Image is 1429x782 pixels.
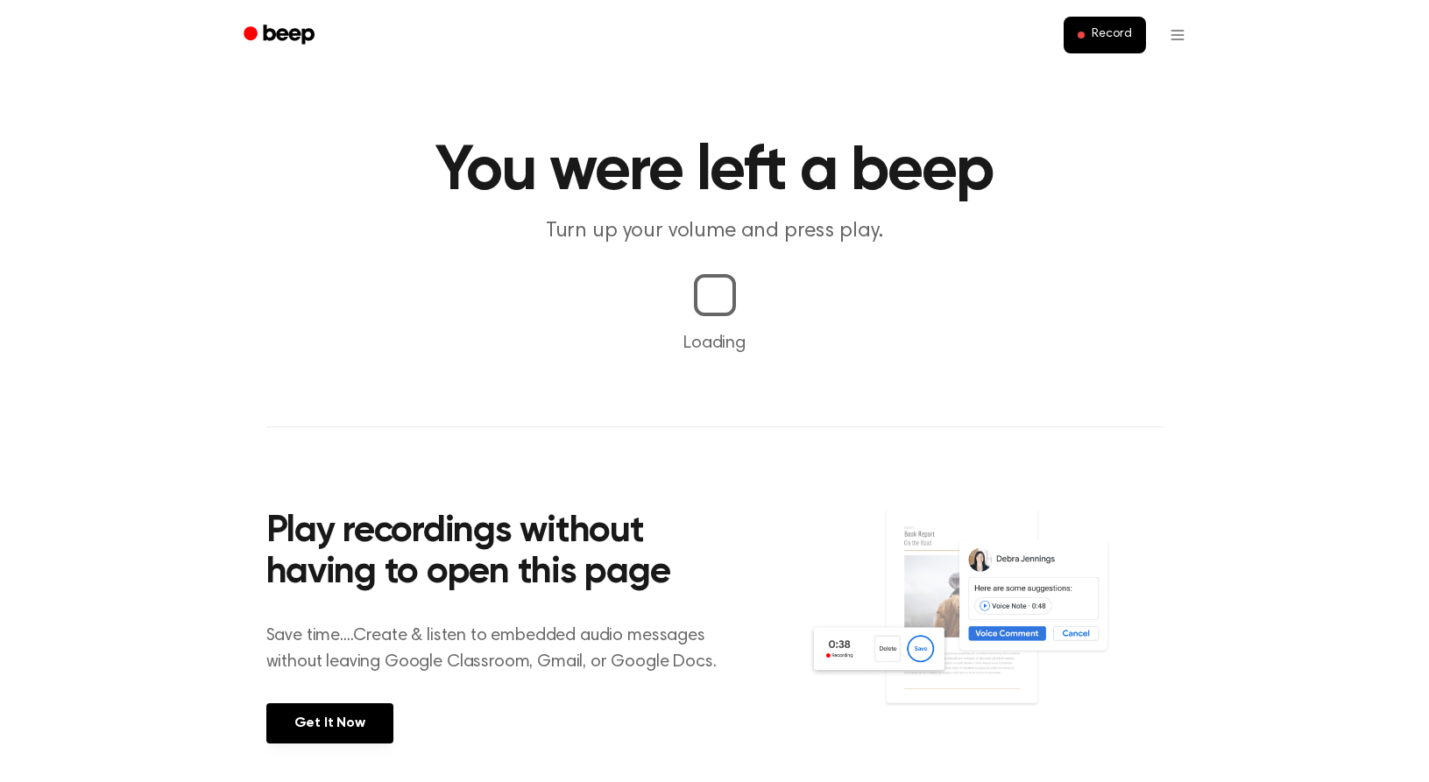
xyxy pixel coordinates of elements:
p: Save time....Create & listen to embedded audio messages without leaving Google Classroom, Gmail, ... [266,623,739,675]
h1: You were left a beep [266,140,1164,203]
img: Voice Comments on Docs and Recording Widget [808,506,1163,742]
button: Open menu [1157,14,1199,56]
a: Get It Now [266,703,393,743]
span: Record [1092,27,1131,43]
a: Beep [231,18,330,53]
button: Record [1064,17,1145,53]
h2: Play recordings without having to open this page [266,511,739,595]
p: Loading [21,330,1408,356]
p: Turn up your volume and press play. [378,217,1051,246]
